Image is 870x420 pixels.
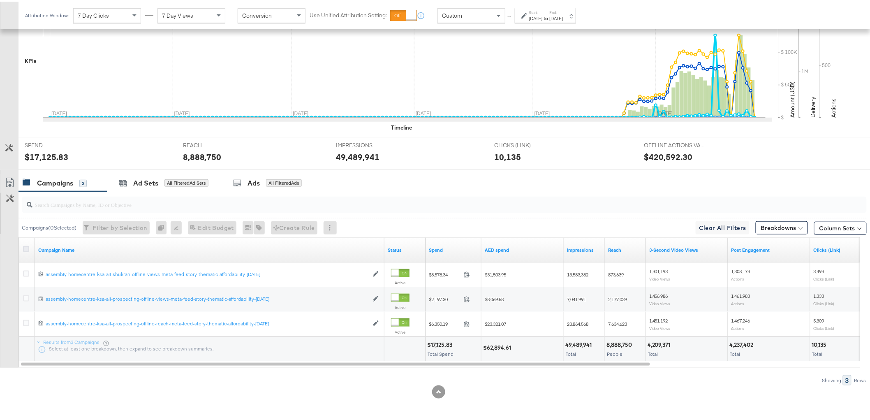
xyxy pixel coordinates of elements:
a: 3.6725 [485,245,560,252]
a: Your campaign name. [38,245,381,252]
text: Amount (USD) [789,80,796,116]
strong: to [543,14,550,20]
div: All Filtered Ads [266,178,302,185]
span: CLICKS (LINK) [494,140,556,148]
span: Total [730,349,740,355]
a: Shows the current state of your Ad Campaign. [388,245,422,252]
span: Total Spend [428,349,454,355]
span: 1,308,173 [731,267,750,273]
span: People [607,349,622,355]
div: 4,237,402 [730,339,756,347]
button: Breakdowns [756,220,808,233]
a: assembly-homecentre-ksa-all-prospecting-offline-views-meta-feed-story-thematic-affordability-[DATE] [46,294,368,301]
a: The total amount spent to date. [429,245,478,252]
span: Clear All Filters [699,221,746,232]
span: IMPRESSIONS [336,140,398,148]
div: 3 [79,178,87,186]
span: 7,041,991 [567,295,586,301]
div: Ad Sets [133,177,158,186]
div: All Filtered Ad Sets [164,178,208,185]
span: 7 Day Clicks [78,10,109,18]
span: $8,578.34 [429,270,460,276]
div: [DATE] [550,14,563,20]
div: $17,125.83 [427,339,455,347]
span: 1,333 [814,291,824,297]
a: The number of people your ad was served to. [608,245,643,252]
div: $17,125.83 [25,149,68,161]
div: Timeline [391,122,412,130]
span: 2,177,039 [608,295,627,301]
label: Start: [529,8,543,14]
a: assembly-homecentre-ksa-all-shukran-offline-views-meta-feed-story-thematic-affordability-[DATE] [46,269,368,276]
span: 13,583,382 [567,270,588,276]
div: Campaigns ( 0 Selected) [22,223,76,230]
span: $6,350.19 [429,319,460,325]
sub: Clicks (Link) [814,324,835,329]
div: Showing: [822,376,843,382]
span: $2,197.30 [429,295,460,301]
sub: Video Views [649,324,671,329]
input: Search Campaigns by Name, ID or Objective [32,192,789,208]
label: Active [391,278,410,284]
a: The number of times your ad was served. On mobile apps an ad is counted as served the first time ... [567,245,602,252]
a: assembly-homecentre-ksa-all-prospecting-offline-reach-meta-feed-story-thematic-affordability-[DATE] [46,319,368,326]
label: Active [391,303,410,309]
div: 8,888,750 [606,339,634,347]
label: Use Unified Attribution Setting: [310,10,387,18]
sub: Actions [731,299,745,304]
div: assembly-homecentre-ksa-all-prospecting-offline-reach-meta-feed-story-thematic-affordability-[DATE] [46,319,368,325]
text: Actions [830,97,838,116]
div: 49,489,941 [336,149,379,161]
div: Rows [854,376,867,382]
span: Total [566,349,576,355]
span: REACH [183,140,245,148]
span: 1,461,983 [731,291,750,297]
sub: Clicks (Link) [814,275,835,280]
span: SPEND [25,140,86,148]
sub: Actions [731,324,745,329]
label: End: [550,8,563,14]
text: Delivery [810,95,817,116]
span: 1,301,193 [649,267,668,273]
a: The number of actions related to your Page's posts as a result of your ad. [731,245,807,252]
span: OFFLINE ACTIONS VALUE [644,140,706,148]
sub: Video Views [649,275,671,280]
span: Custom [442,10,462,18]
div: 49,489,941 [565,339,594,347]
span: 873,639 [608,270,624,276]
span: Total [812,349,823,355]
span: 1,467,246 [731,316,750,322]
span: 1,451,192 [649,316,668,322]
a: The number of times your video was viewed for 3 seconds or more. [649,245,725,252]
div: 0 [156,220,171,233]
sub: Video Views [649,299,671,304]
div: Ads [248,177,260,186]
button: Clear All Filters [696,220,750,233]
span: $31,503.95 [485,270,506,276]
div: 10,135 [812,339,829,347]
div: [DATE] [529,14,543,20]
span: 7,634,623 [608,319,627,325]
span: Total [648,349,658,355]
span: ↑ [506,14,514,17]
span: $8,069.58 [485,295,504,301]
span: 1,456,986 [649,291,668,297]
span: 7 Day Views [162,10,193,18]
span: 5,309 [814,316,824,322]
button: Column Sets [814,220,867,233]
span: 28,864,568 [567,319,588,325]
div: KPIs [25,56,37,63]
span: $23,321.07 [485,319,506,325]
div: Attribution Window: [25,11,69,17]
div: 8,888,750 [183,149,222,161]
div: $62,894.61 [483,342,514,350]
div: 3 [843,374,851,384]
label: Active [391,328,410,333]
div: $420,592.30 [644,149,693,161]
span: Conversion [242,10,272,18]
div: Campaigns [37,177,73,186]
sub: Clicks (Link) [814,299,835,304]
div: 4,209,371 [648,339,673,347]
